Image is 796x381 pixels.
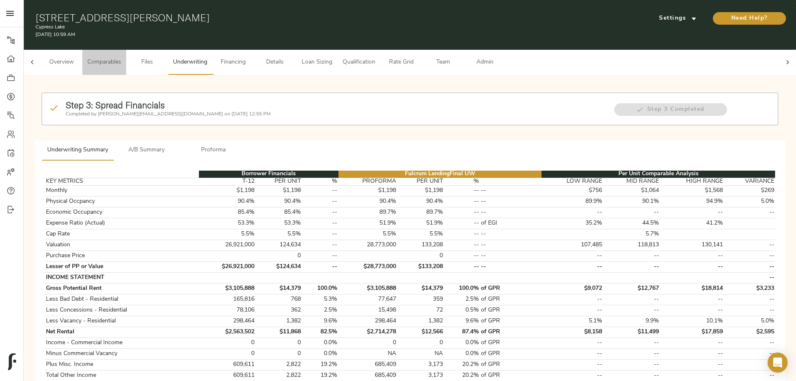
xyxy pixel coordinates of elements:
[397,229,444,240] td: 5.5%
[185,145,242,156] span: Proforma
[603,240,660,251] td: 118,813
[480,196,542,207] td: --
[660,327,724,338] td: $17,859
[302,359,338,370] td: 19.2%
[603,294,660,305] td: --
[480,327,542,338] td: of GPR
[603,261,660,272] td: --
[542,283,603,294] td: $9,072
[444,294,480,305] td: 2.5%
[397,370,444,381] td: 3,173
[480,348,542,359] td: of GPR
[45,185,199,196] td: Monthly
[542,327,603,338] td: $8,158
[469,57,501,68] span: Admin
[397,316,444,327] td: 1,382
[45,359,199,370] td: Plus Misc. Income
[199,294,256,305] td: 165,816
[444,370,480,381] td: 20.2%
[45,283,199,294] td: Gross Potential Rent
[338,316,397,327] td: 298,464
[480,218,542,229] td: of EGI
[173,57,207,68] span: Underwriting
[603,207,660,218] td: --
[603,348,660,359] td: --
[542,178,603,185] th: LOW RANGE
[660,348,724,359] td: --
[338,327,397,338] td: $2,714,278
[199,359,256,370] td: 609,611
[45,261,199,272] td: Lesser of PP or Value
[603,359,660,370] td: --
[724,283,775,294] td: $3,233
[603,370,660,381] td: --
[256,207,302,218] td: 85.4%
[256,348,302,359] td: 0
[660,240,724,251] td: 130,141
[256,283,302,294] td: $14,379
[480,229,542,240] td: --
[603,283,660,294] td: $12,767
[444,305,480,316] td: 0.5%
[45,348,199,359] td: Minus Commercial Vacancy
[603,305,660,316] td: --
[660,218,724,229] td: 41.2%
[45,370,199,381] td: Total Other Income
[724,294,775,305] td: --
[660,207,724,218] td: --
[338,370,397,381] td: 685,409
[45,272,199,283] td: INCOME STATEMENT
[603,218,660,229] td: 44.5%
[302,348,338,359] td: 0.0%
[302,316,338,327] td: 9.6%
[724,251,775,261] td: --
[338,338,397,348] td: 0
[724,178,775,185] th: VARIANCE
[338,348,397,359] td: NA
[302,185,338,196] td: --
[480,240,542,251] td: --
[660,370,724,381] td: --
[724,338,775,348] td: --
[256,185,302,196] td: $1,198
[444,338,480,348] td: 0.0%
[36,23,535,31] p: Cypress Lake
[724,185,775,196] td: $269
[256,370,302,381] td: 2,822
[199,370,256,381] td: 609,611
[338,218,397,229] td: 51.9%
[217,57,249,68] span: Financing
[302,229,338,240] td: --
[444,327,480,338] td: 87.4%
[45,251,199,261] td: Purchase Price
[199,229,256,240] td: 5.5%
[302,261,338,272] td: --
[444,240,480,251] td: --
[397,327,444,338] td: $12,566
[603,196,660,207] td: 90.1%
[199,196,256,207] td: 90.4%
[338,294,397,305] td: 77,647
[8,353,16,370] img: logo
[302,305,338,316] td: 2.5%
[199,240,256,251] td: 26,921,000
[45,218,199,229] td: Expense Ratio (Actual)
[444,251,480,261] td: --
[542,261,603,272] td: --
[338,207,397,218] td: 89.7%
[397,251,444,261] td: 0
[256,261,302,272] td: $124,634
[338,178,397,185] th: PROFORMA
[603,178,660,185] th: MID RANGE
[444,348,480,359] td: 0.0%
[724,359,775,370] td: --
[660,359,724,370] td: --
[542,196,603,207] td: 89.9%
[302,370,338,381] td: 19.2%
[724,348,775,359] td: --
[542,348,603,359] td: --
[724,316,775,327] td: 5.0%
[87,57,121,68] span: Comparables
[724,196,775,207] td: 5.0%
[199,283,256,294] td: $3,105,888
